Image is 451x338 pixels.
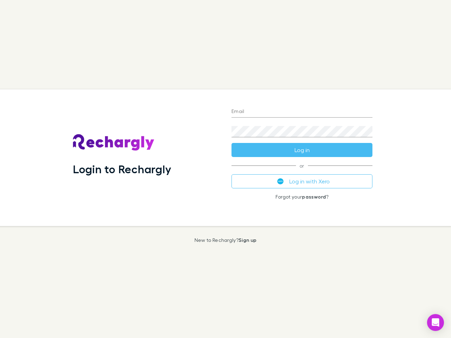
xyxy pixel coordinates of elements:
h1: Login to Rechargly [73,162,171,176]
a: Sign up [239,237,257,243]
p: Forgot your ? [231,194,372,200]
p: New to Rechargly? [194,237,257,243]
button: Log in with Xero [231,174,372,188]
div: Open Intercom Messenger [427,314,444,331]
a: password [302,194,326,200]
button: Log in [231,143,372,157]
img: Xero's logo [277,178,284,184]
img: Rechargly's Logo [73,134,155,151]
